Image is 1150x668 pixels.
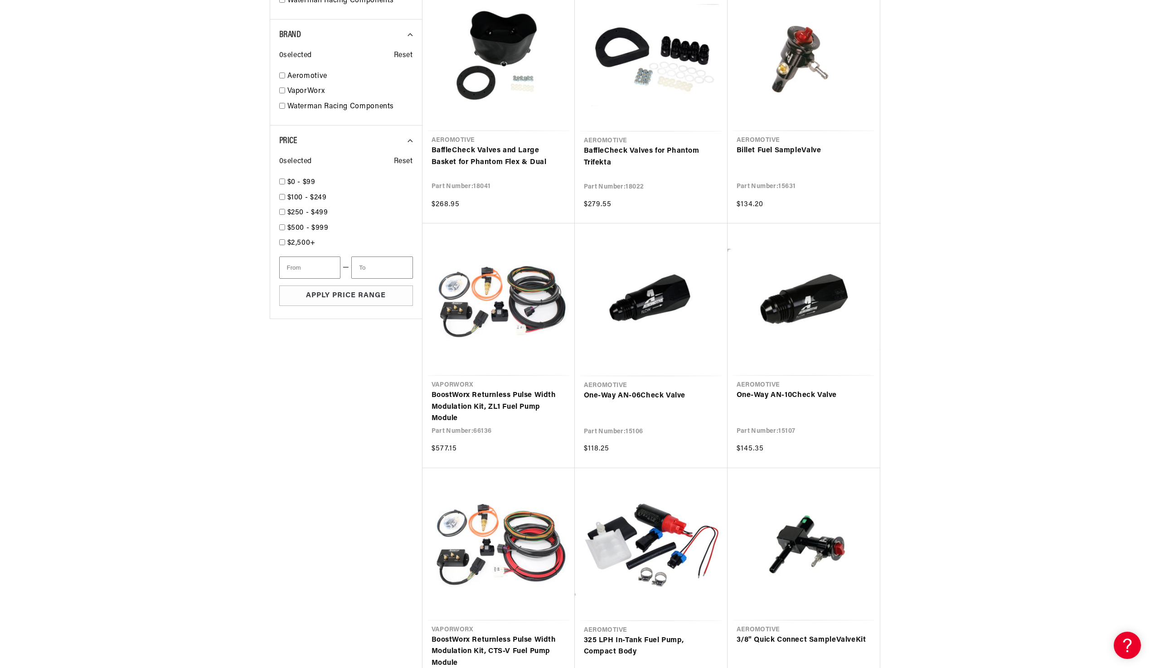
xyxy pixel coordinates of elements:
a: BaffleCheck Valves and Large Basket for Phantom Flex & Dual [432,145,566,168]
a: 325 LPH In-Tank Fuel Pump, Compact Body [584,635,718,658]
a: VaporWorx [287,86,413,97]
button: Apply Price Range [279,286,413,306]
a: Billet Fuel SampleValve [737,145,871,157]
span: Brand [279,30,301,39]
a: 3/8" Quick Connect SampleValveKit [737,634,871,646]
span: $0 - $99 [287,179,315,186]
span: 0 selected [279,156,312,168]
span: $100 - $249 [287,194,327,201]
a: One-Way AN-06Check Valve [584,390,718,402]
span: 0 selected [279,50,312,62]
span: Reset [394,50,413,62]
span: Price [279,136,297,145]
a: One-Way AN-10Check Valve [737,390,871,402]
a: Waterman Racing Components [287,101,413,113]
a: BaffleCheck Valves for Phantom Trifekta [584,145,718,169]
input: To [351,257,412,279]
span: $500 - $999 [287,224,329,232]
span: $250 - $499 [287,209,328,216]
span: — [343,262,349,274]
a: Aeromotive [287,71,413,82]
span: $2,500+ [287,239,315,247]
input: From [279,257,340,279]
a: BoostWorx Returnless Pulse Width Modulation Kit, ZL1 Fuel Pump Module [432,390,566,425]
span: Reset [394,156,413,168]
